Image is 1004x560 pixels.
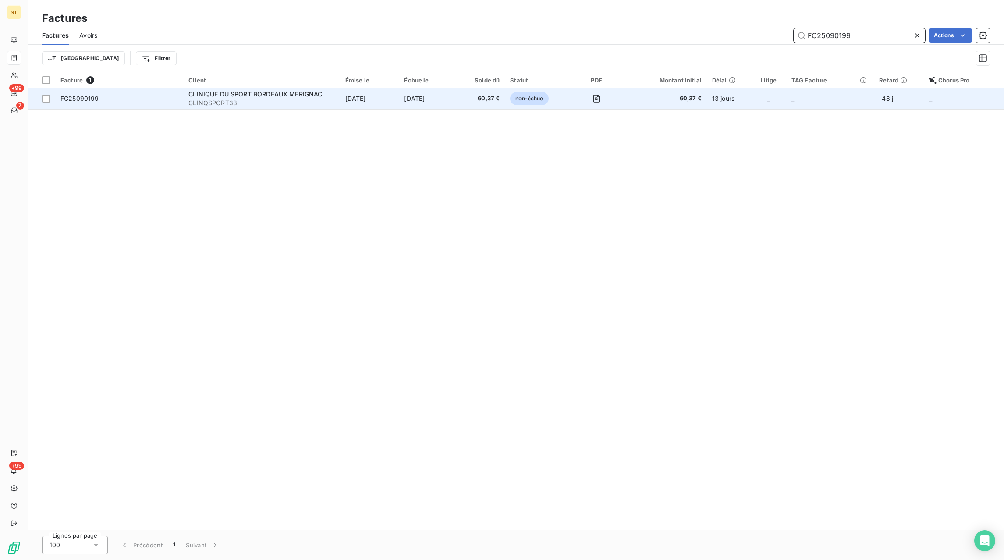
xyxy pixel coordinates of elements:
span: 60,37 € [630,94,702,103]
img: Logo LeanPay [7,541,21,555]
span: +99 [9,84,24,92]
h3: Factures [42,11,87,26]
span: -48 j [879,95,893,102]
span: Facture [60,77,83,84]
div: Open Intercom Messenger [974,530,995,551]
button: Suivant [181,536,225,554]
button: Actions [929,28,972,43]
div: Client [188,77,334,84]
div: Statut [510,77,563,84]
span: Factures [42,31,69,40]
div: Retard [879,77,919,84]
span: _ [767,95,770,102]
div: Litige [756,77,780,84]
div: PDF [574,77,619,84]
span: CLINIQUE DU SPORT BORDEAUX MERIGNAC [188,90,322,98]
span: CLINQSPORT33 [188,99,334,107]
span: Avoirs [79,31,97,40]
div: Échue le [404,77,453,84]
div: Chorus Pro [929,77,999,84]
span: non-échue [510,92,548,105]
td: 13 jours [707,88,751,109]
div: TAG Facture [791,77,869,84]
button: [GEOGRAPHIC_DATA] [42,51,125,65]
div: Montant initial [630,77,702,84]
span: FC25090199 [60,95,99,102]
td: [DATE] [399,88,458,109]
button: Précédent [115,536,168,554]
div: Délai [712,77,746,84]
input: Rechercher [794,28,925,43]
span: _ [791,95,794,102]
div: NT [7,5,21,19]
button: Filtrer [136,51,176,65]
td: [DATE] [340,88,399,109]
span: 1 [86,76,94,84]
div: Solde dû [464,77,500,84]
span: 100 [50,541,60,549]
button: 1 [168,536,181,554]
span: _ [929,95,932,102]
span: 1 [173,541,175,549]
span: +99 [9,462,24,470]
div: Émise le [345,77,394,84]
span: 60,37 € [464,94,500,103]
span: 7 [16,102,24,110]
